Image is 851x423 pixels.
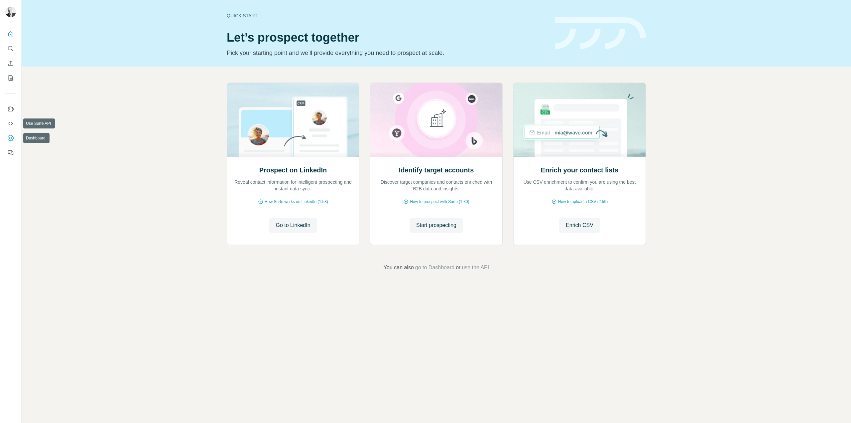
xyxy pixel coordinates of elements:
[265,199,328,205] span: How Surfe works on LinkedIn (1:58)
[415,264,454,272] button: go to Dashboard
[5,117,16,129] button: Use Surfe API
[5,147,16,159] button: Feedback
[5,132,16,144] button: Dashboard
[269,218,317,233] button: Go to LinkedIn
[5,72,16,84] button: My lists
[410,199,469,205] span: How to prospect with Surfe (1:30)
[456,264,460,272] span: or
[520,179,639,192] p: Use CSV enrichment to confirm you are using the best data available.
[370,83,503,157] img: Identify target accounts
[5,43,16,55] button: Search
[416,221,456,229] span: Start prospecting
[227,83,359,157] img: Prospect on LinkedIn
[5,57,16,69] button: Enrich CSV
[399,165,474,175] h2: Identify target accounts
[234,179,352,192] p: Reveal contact information for intelligent prospecting and instant data sync.
[555,17,646,50] img: banner
[227,48,547,58] p: Pick your starting point and we’ll provide everything you need to prospect at scale.
[541,165,618,175] h2: Enrich your contact lists
[259,165,327,175] h2: Prospect on LinkedIn
[410,218,463,233] button: Start prospecting
[513,83,646,157] img: Enrich your contact lists
[276,221,310,229] span: Go to LinkedIn
[227,31,547,44] h1: Let’s prospect together
[377,179,496,192] p: Discover target companies and contacts enriched with B2B data and insights.
[384,264,414,272] span: You can also
[462,264,489,272] button: use the API
[558,199,608,205] span: How to upload a CSV (2:59)
[5,103,16,115] button: Use Surfe on LinkedIn
[5,7,16,17] img: Avatar
[559,218,600,233] button: Enrich CSV
[227,12,547,19] div: Quick start
[566,221,593,229] span: Enrich CSV
[5,28,16,40] button: Quick start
